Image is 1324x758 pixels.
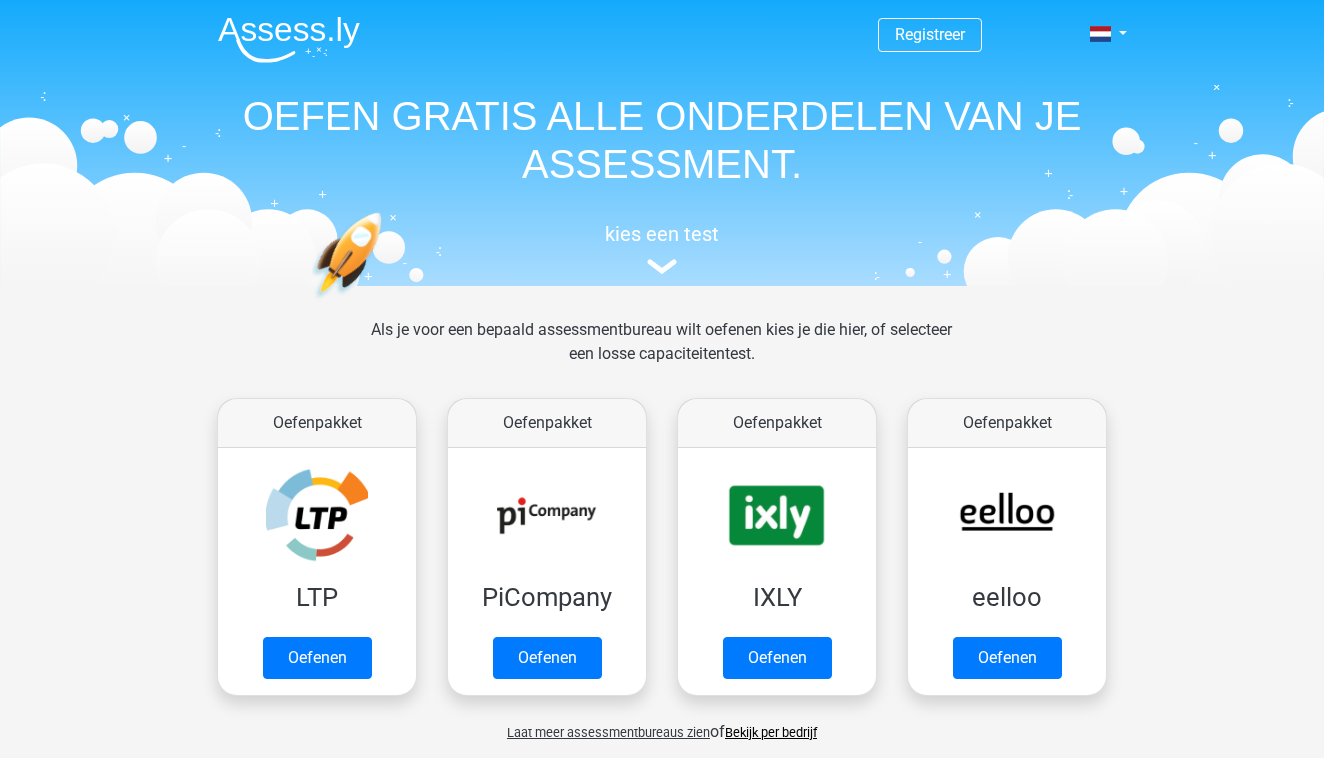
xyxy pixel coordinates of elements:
img: oefenen [312,212,459,393]
a: Oefenen [263,637,372,679]
img: Assessly [218,16,360,63]
a: Registreer [895,25,965,44]
a: Oefenen [723,637,832,679]
h5: kies een test [202,222,1122,246]
h1: OEFEN GRATIS ALLE ONDERDELEN VAN JE ASSESSMENT. [202,92,1122,188]
span: Laat meer assessmentbureaus zien [507,725,710,740]
img: assessment [647,259,677,274]
a: Oefenen [953,637,1062,679]
a: kies een test [202,222,1122,275]
div: Als je voor een bepaald assessmentbureau wilt oefenen kies je die hier, of selecteer een losse ca... [355,318,968,390]
a: Bekijk per bedrijf [725,725,817,740]
a: Oefenen [493,637,602,679]
div: of [202,704,1122,744]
